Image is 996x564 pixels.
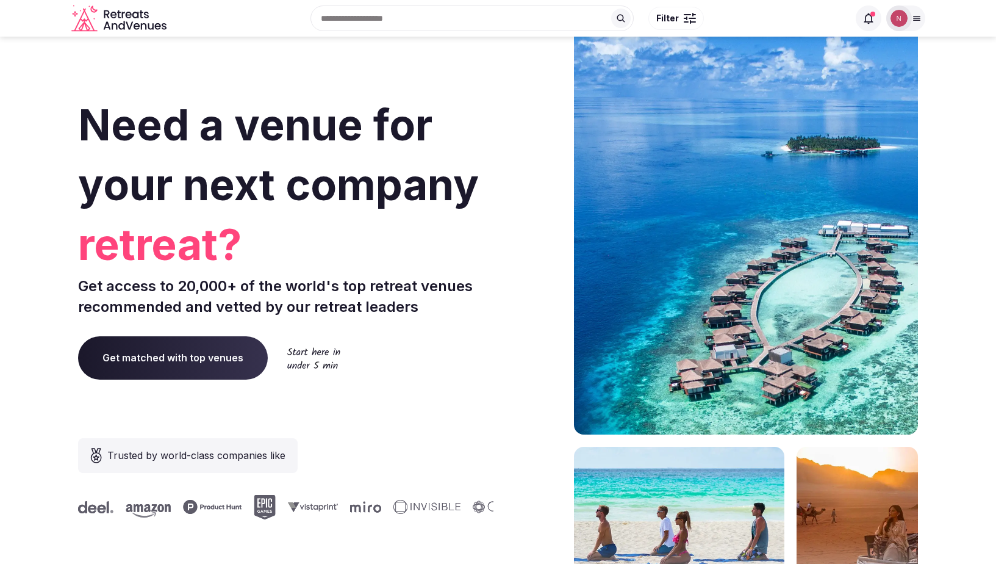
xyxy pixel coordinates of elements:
[278,502,328,512] svg: Vistaprint company logo
[287,347,340,369] img: Start here in under 5 min
[78,336,268,379] a: Get matched with top venues
[78,276,493,317] p: Get access to 20,000+ of the world's top retreat venues recommended and vetted by our retreat lea...
[244,495,266,519] svg: Epic Games company logo
[656,12,679,24] span: Filter
[107,448,285,463] span: Trusted by world-class companies like
[78,215,493,275] span: retreat?
[68,501,104,513] svg: Deel company logo
[71,5,169,32] svg: Retreats and Venues company logo
[648,7,704,30] button: Filter
[890,10,908,27] img: Nathalia Bilotti
[71,5,169,32] a: Visit the homepage
[340,501,371,513] svg: Miro company logo
[78,99,479,211] span: Need a venue for your next company
[384,500,451,515] svg: Invisible company logo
